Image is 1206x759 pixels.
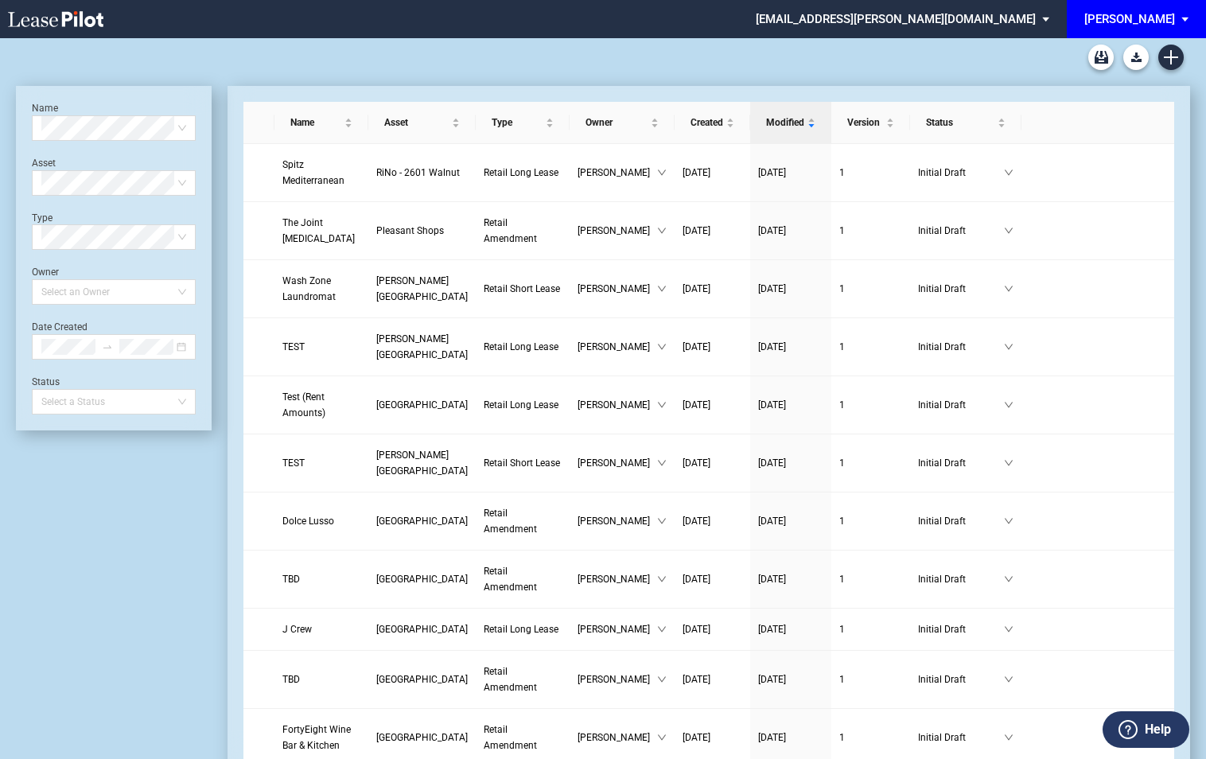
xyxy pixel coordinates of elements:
[384,115,449,130] span: Asset
[484,563,562,595] a: Retail Amendment
[484,505,562,537] a: Retail Amendment
[484,722,562,753] a: Retail Amendment
[758,167,786,178] span: [DATE]
[484,339,562,355] a: Retail Long Lease
[484,399,558,411] span: Retail Long Lease
[282,339,360,355] a: TEST
[282,455,360,471] a: TEST
[683,399,710,411] span: [DATE]
[484,341,558,352] span: Retail Long Lease
[758,624,786,635] span: [DATE]
[484,621,562,637] a: Retail Long Lease
[376,674,468,685] span: Freshfields Village
[657,284,667,294] span: down
[102,341,113,352] span: swap-right
[683,621,742,637] a: [DATE]
[578,671,656,687] span: [PERSON_NAME]
[1158,45,1184,70] a: Create new document
[839,621,902,637] a: 1
[368,102,476,144] th: Asset
[758,397,823,413] a: [DATE]
[1118,45,1153,70] md-menu: Download Blank Form List
[683,574,710,585] span: [DATE]
[484,215,562,247] a: Retail Amendment
[683,223,742,239] a: [DATE]
[839,624,845,635] span: 1
[839,671,902,687] a: 1
[918,571,1004,587] span: Initial Draft
[1004,574,1013,584] span: down
[1084,12,1175,26] div: [PERSON_NAME]
[1004,168,1013,177] span: down
[758,621,823,637] a: [DATE]
[282,516,334,527] span: Dolce Lusso
[918,671,1004,687] span: Initial Draft
[578,339,656,355] span: [PERSON_NAME]
[578,621,656,637] span: [PERSON_NAME]
[839,574,845,585] span: 1
[1004,284,1013,294] span: down
[376,621,468,637] a: [GEOGRAPHIC_DATA]
[918,513,1004,529] span: Initial Draft
[484,566,537,593] span: Retail Amendment
[758,671,823,687] a: [DATE]
[1145,719,1171,740] label: Help
[758,223,823,239] a: [DATE]
[683,397,742,413] a: [DATE]
[476,102,570,144] th: Type
[1103,711,1189,748] button: Help
[683,624,710,635] span: [DATE]
[918,339,1004,355] span: Initial Draft
[32,321,88,333] label: Date Created
[1004,733,1013,742] span: down
[282,215,360,247] a: The Joint [MEDICAL_DATA]
[926,115,994,130] span: Status
[290,115,341,130] span: Name
[578,165,656,181] span: [PERSON_NAME]
[839,571,902,587] a: 1
[918,397,1004,413] span: Initial Draft
[484,624,558,635] span: Retail Long Lease
[282,391,325,418] span: Test (Rent Amounts)
[750,102,831,144] th: Modified
[839,513,902,529] a: 1
[376,273,468,305] a: [PERSON_NAME][GEOGRAPHIC_DATA]
[282,624,312,635] span: J Crew
[376,167,460,178] span: RiNo - 2601 Walnut
[32,158,56,169] label: Asset
[758,571,823,587] a: [DATE]
[376,223,468,239] a: Pleasant Shops
[683,281,742,297] a: [DATE]
[839,674,845,685] span: 1
[274,102,368,144] th: Name
[484,217,537,244] span: Retail Amendment
[282,722,360,753] a: FortyEight Wine Bar & Kitchen
[1004,675,1013,684] span: down
[657,400,667,410] span: down
[1004,516,1013,526] span: down
[839,165,902,181] a: 1
[758,281,823,297] a: [DATE]
[1004,625,1013,634] span: down
[657,574,667,584] span: down
[839,341,845,352] span: 1
[657,168,667,177] span: down
[683,341,710,352] span: [DATE]
[758,516,786,527] span: [DATE]
[376,624,468,635] span: Shadowood Square
[376,333,468,360] span: Bonita Centre
[839,283,845,294] span: 1
[282,724,351,751] span: FortyEight Wine Bar & Kitchen
[918,281,1004,297] span: Initial Draft
[376,516,468,527] span: Park Road Shopping Center
[32,267,59,278] label: Owner
[758,730,823,745] a: [DATE]
[758,341,786,352] span: [DATE]
[910,102,1021,144] th: Status
[683,571,742,587] a: [DATE]
[376,399,468,411] span: Burtonsville Crossing
[282,457,305,469] span: TEST
[839,339,902,355] a: 1
[839,397,902,413] a: 1
[492,115,543,130] span: Type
